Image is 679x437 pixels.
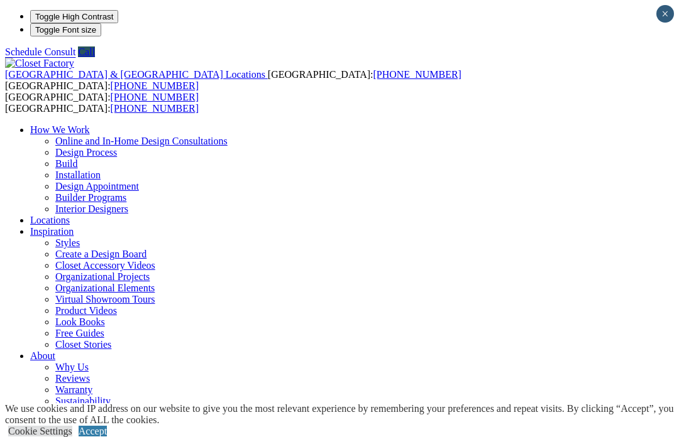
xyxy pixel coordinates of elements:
a: Look Books [55,316,105,327]
a: Organizational Elements [55,283,155,293]
a: [PHONE_NUMBER] [373,69,461,80]
a: Free Guides [55,328,104,338]
span: [GEOGRAPHIC_DATA] & [GEOGRAPHIC_DATA] Locations [5,69,265,80]
span: [GEOGRAPHIC_DATA]: [GEOGRAPHIC_DATA]: [5,69,461,91]
a: [PHONE_NUMBER] [111,92,199,102]
a: Why Us [55,362,89,372]
a: Cookie Settings [8,426,72,436]
button: Close [656,5,674,23]
a: Build [55,158,78,169]
a: Interior Designers [55,203,128,214]
a: About [30,350,55,361]
a: Organizational Projects [55,271,150,282]
button: Toggle High Contrast [30,10,118,23]
a: Builder Programs [55,192,126,203]
a: How We Work [30,124,90,135]
span: Toggle Font size [35,25,96,35]
a: [PHONE_NUMBER] [111,80,199,91]
a: [PHONE_NUMBER] [111,103,199,114]
button: Toggle Font size [30,23,101,36]
a: Styles [55,237,80,248]
a: Closet Accessory Videos [55,260,155,271]
a: Closet Stories [55,339,111,350]
a: Virtual Showroom Tours [55,294,155,305]
a: Schedule Consult [5,46,75,57]
a: Warranty [55,384,92,395]
a: Design Process [55,147,117,158]
span: Toggle High Contrast [35,12,113,21]
a: Design Appointment [55,181,139,192]
a: Installation [55,170,101,180]
a: [GEOGRAPHIC_DATA] & [GEOGRAPHIC_DATA] Locations [5,69,268,80]
a: Create a Design Board [55,249,146,259]
span: [GEOGRAPHIC_DATA]: [GEOGRAPHIC_DATA]: [5,92,199,114]
img: Closet Factory [5,58,74,69]
div: We use cookies and IP address on our website to give you the most relevant experience by remember... [5,403,679,426]
a: Call [78,46,95,57]
a: Locations [30,215,70,225]
a: Online and In-Home Design Consultations [55,136,228,146]
a: Sustainability [55,396,111,406]
a: Inspiration [30,226,74,237]
a: Product Videos [55,305,117,316]
a: Accept [79,426,107,436]
a: Reviews [55,373,90,384]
